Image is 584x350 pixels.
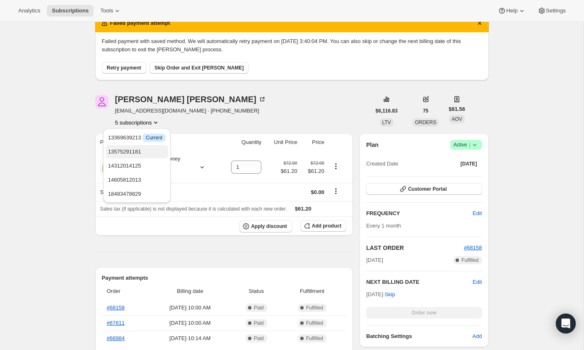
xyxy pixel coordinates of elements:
h2: FREQUENCY [366,209,473,218]
span: $61.20 [281,167,297,175]
span: $61.20 [302,167,324,175]
h2: NEXT BILLING DATE [366,278,473,286]
small: $72.00 [311,161,324,165]
span: Paid [254,335,264,342]
div: [PERSON_NAME] [PERSON_NAME] [115,95,266,103]
button: Edit [473,278,482,286]
span: [DATE] · 10:00 AM [150,304,229,312]
button: Tools [95,5,126,17]
th: Shipping [95,183,220,201]
button: Dismiss notification [474,17,485,29]
span: Peggy Fallik [95,95,109,108]
a: #66984 [107,335,125,341]
a: #67611 [107,320,125,326]
span: Current [146,134,162,141]
button: [DATE] [456,158,482,170]
span: LTV [382,120,391,125]
span: Active [454,141,479,149]
span: [DATE] · 10:00 AM [150,319,229,327]
h2: Plan [366,141,379,149]
span: Fulfilled [306,320,323,326]
button: Help [493,5,531,17]
span: 75 [423,108,428,114]
button: Shipping actions [329,187,343,196]
span: Edit [473,209,482,218]
span: [DATE] · 10:14 AM [150,334,229,343]
button: 18483478829 [106,187,168,201]
span: [DATE] · [366,291,395,297]
th: Order [102,282,148,300]
span: Fulfilled [306,304,323,311]
span: Sales tax (if applicable) is not displayed because it is calculated with each new order. [100,206,287,212]
span: | [469,141,470,148]
span: $0.00 [311,189,324,195]
span: Help [506,7,517,14]
span: Fulfilled [306,335,323,342]
span: AOV [451,116,462,122]
button: Add product [300,220,346,232]
span: Retry payment [107,65,141,71]
button: Skip [380,288,400,301]
span: ORDERS [415,120,436,125]
span: 14312014125 [108,163,141,169]
span: Analytics [18,7,40,14]
span: Apply discount [251,223,287,230]
h6: Batching Settings [366,332,472,340]
div: Open Intercom Messenger [556,314,576,333]
span: 14605812013 [108,177,141,183]
th: Product [95,133,220,151]
span: Add [472,332,482,340]
button: #68158 [464,244,482,252]
span: [DATE] [366,256,383,264]
button: 13575291181 [106,145,168,158]
span: Every 1 month [366,223,401,229]
span: 13575291181 [108,149,141,155]
span: Tools [100,7,113,14]
span: Customer Portal [408,186,446,192]
span: [DATE] [461,161,477,167]
button: 14605812013 [106,173,168,187]
span: Status [234,287,278,295]
button: Edit [468,207,487,220]
span: Add product [312,223,341,229]
button: $6,116.83 [371,105,403,117]
span: Created Date [366,160,398,168]
button: Customer Portal [366,183,482,195]
span: $6,116.83 [376,108,398,114]
button: Apply discount [239,220,292,233]
span: 18483478829 [108,191,141,197]
span: Skip [385,290,395,299]
button: Skip Order and Exit [PERSON_NAME] [150,62,249,74]
span: Paid [254,320,264,326]
span: Subscriptions [52,7,89,14]
span: Settings [546,7,566,14]
h2: Failed payment attempt [110,19,170,27]
button: Settings [533,5,571,17]
button: Product actions [329,162,343,171]
span: 13369639213 [108,134,166,141]
span: Billing date [150,287,229,295]
button: 13369639213 InfoCurrent [106,131,168,144]
th: Unit Price [264,133,299,151]
a: #68158 [107,304,125,311]
span: Fulfilled [461,257,478,264]
button: 14312014125 [106,159,168,173]
h2: Payment attempts [102,274,347,282]
h2: LAST ORDER [366,244,464,252]
span: Paid [254,304,264,311]
button: Analytics [13,5,45,17]
a: #68158 [464,245,482,251]
span: [EMAIL_ADDRESS][DOMAIN_NAME] · [PHONE_NUMBER] [115,107,266,115]
small: $72.00 [284,161,297,165]
span: $81.56 [449,105,465,113]
th: Price [300,133,327,151]
span: Skip Order and Exit [PERSON_NAME] [154,65,244,71]
button: Product actions [115,118,160,127]
th: Quantity [220,133,264,151]
button: 75 [418,105,433,117]
span: $61.20 [295,206,311,212]
span: Fulfillment [283,287,341,295]
button: Subscriptions [47,5,94,17]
